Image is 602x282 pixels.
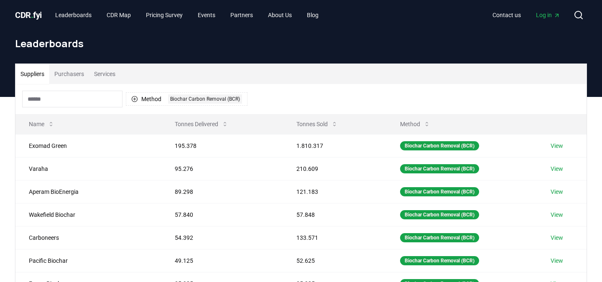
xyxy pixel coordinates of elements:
td: 1.810.317 [283,134,386,157]
a: Partners [224,8,260,23]
button: MethodBiochar Carbon Removal (BCR) [126,92,247,106]
button: Tonnes Sold [290,116,344,132]
button: Method [393,116,437,132]
button: Suppliers [15,64,49,84]
span: CDR fyi [15,10,42,20]
button: Tonnes Delivered [168,116,235,132]
nav: Main [486,8,567,23]
h1: Leaderboards [15,37,587,50]
td: Pacific Biochar [15,249,161,272]
div: Biochar Carbon Removal (BCR) [400,164,479,173]
td: 89.298 [161,180,283,203]
td: 49.125 [161,249,283,272]
td: Exomad Green [15,134,161,157]
td: 57.848 [283,203,386,226]
span: . [31,10,33,20]
div: Biochar Carbon Removal (BCR) [400,210,479,219]
a: View [551,165,563,173]
nav: Main [48,8,325,23]
a: Pricing Survey [139,8,189,23]
td: Wakefield Biochar [15,203,161,226]
a: Events [191,8,222,23]
a: CDR.fyi [15,9,42,21]
td: 210.609 [283,157,386,180]
button: Services [89,64,120,84]
td: 195.378 [161,134,283,157]
a: View [551,142,563,150]
div: Biochar Carbon Removal (BCR) [400,256,479,265]
span: Log in [536,11,560,19]
td: 54.392 [161,226,283,249]
a: Contact us [486,8,528,23]
td: 95.276 [161,157,283,180]
td: Varaha [15,157,161,180]
a: Leaderboards [48,8,98,23]
td: 133.571 [283,226,386,249]
td: 57.840 [161,203,283,226]
a: About Us [261,8,298,23]
div: Biochar Carbon Removal (BCR) [400,187,479,196]
td: 121.183 [283,180,386,203]
a: View [551,188,563,196]
button: Purchasers [49,64,89,84]
td: Aperam BioEnergia [15,180,161,203]
a: View [551,234,563,242]
a: View [551,257,563,265]
a: Blog [300,8,325,23]
a: Log in [529,8,567,23]
td: 52.625 [283,249,386,272]
button: Name [22,116,61,132]
td: Carboneers [15,226,161,249]
a: CDR Map [100,8,138,23]
div: Biochar Carbon Removal (BCR) [400,233,479,242]
div: Biochar Carbon Removal (BCR) [168,94,242,104]
a: View [551,211,563,219]
div: Biochar Carbon Removal (BCR) [400,141,479,150]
